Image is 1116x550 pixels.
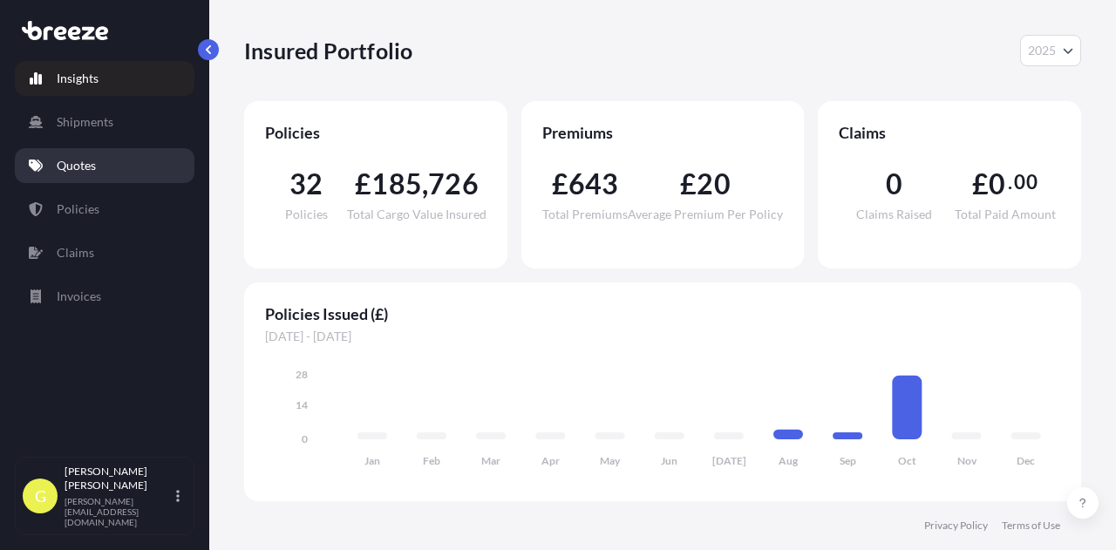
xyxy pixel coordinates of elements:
span: 20 [697,170,730,198]
p: Quotes [57,157,96,174]
span: , [422,170,428,198]
span: £ [972,170,989,198]
span: Policies Issued (£) [265,303,1060,324]
button: Year Selector [1020,35,1081,66]
span: 643 [568,170,619,198]
span: Policies [265,122,487,143]
span: 00 [1014,175,1037,189]
tspan: May [600,454,621,467]
span: 726 [428,170,479,198]
a: Quotes [15,148,194,183]
tspan: Apr [541,454,560,467]
p: Shipments [57,113,113,131]
a: Shipments [15,105,194,139]
span: 185 [371,170,422,198]
a: Insights [15,61,194,96]
a: Privacy Policy [924,519,988,533]
tspan: Nov [957,454,977,467]
tspan: 28 [296,368,308,381]
a: Claims [15,235,194,270]
span: Total Cargo Value Insured [347,208,487,221]
p: Policies [57,200,99,218]
a: Terms of Use [1002,519,1060,533]
span: £ [552,170,568,198]
span: Total Paid Amount [955,208,1056,221]
span: Average Premium Per Policy [628,208,783,221]
a: Policies [15,192,194,227]
p: [PERSON_NAME] [PERSON_NAME] [65,465,173,492]
span: . [1008,175,1012,189]
tspan: 0 [302,432,308,445]
tspan: Aug [779,454,799,467]
span: 0 [886,170,902,198]
a: Invoices [15,279,194,314]
tspan: Oct [898,454,916,467]
span: [DATE] - [DATE] [265,328,1060,345]
tspan: Sep [840,454,856,467]
span: Claims Raised [856,208,932,221]
tspan: 14 [296,398,308,411]
span: Premiums [542,122,783,143]
p: Insured Portfolio [244,37,412,65]
span: G [35,487,46,505]
span: Total Premiums [542,208,628,221]
tspan: Dec [1017,454,1035,467]
p: Invoices [57,288,101,305]
span: Policies [285,208,328,221]
span: £ [680,170,697,198]
span: 2025 [1028,42,1056,59]
p: Insights [57,70,99,87]
span: £ [355,170,371,198]
span: 32 [289,170,323,198]
tspan: Jan [364,454,380,467]
tspan: Feb [423,454,440,467]
tspan: Mar [481,454,500,467]
tspan: [DATE] [712,454,746,467]
p: [PERSON_NAME][EMAIL_ADDRESS][DOMAIN_NAME] [65,496,173,527]
tspan: Jun [661,454,677,467]
span: Claims [839,122,1060,143]
span: 0 [989,170,1005,198]
p: Claims [57,244,94,261]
